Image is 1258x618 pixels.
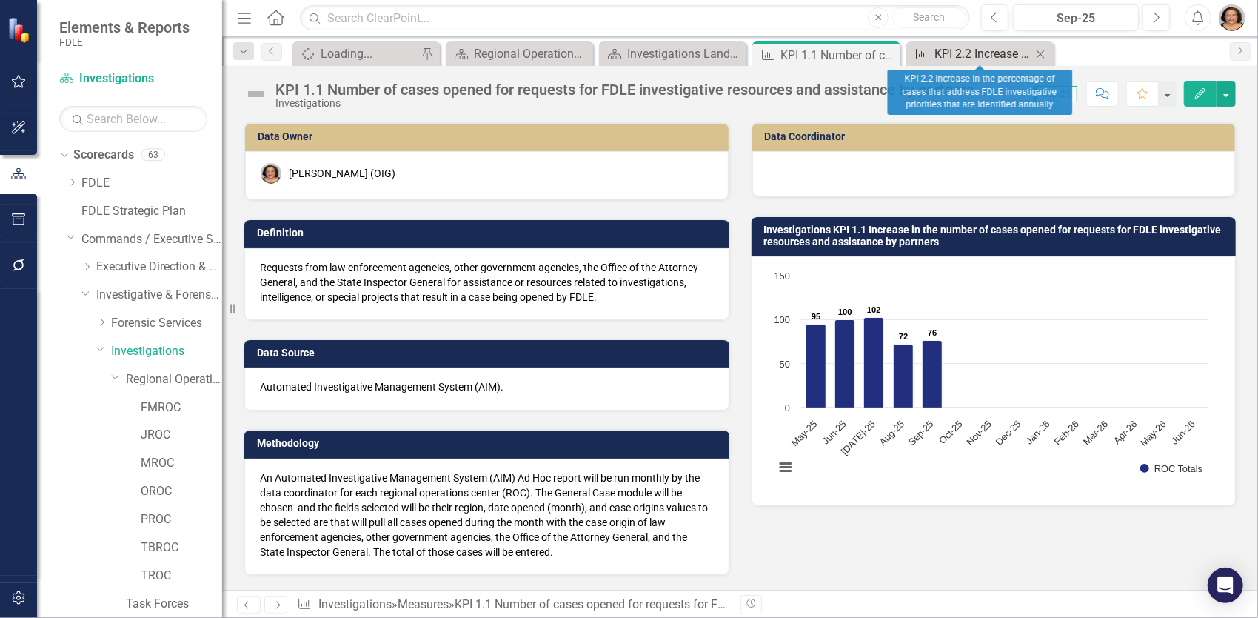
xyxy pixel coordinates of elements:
[767,268,1216,491] svg: Interactive chart
[257,227,722,239] h3: Definition
[321,44,418,63] div: Loading...
[820,419,848,447] text: Jun-25
[877,419,906,448] text: Aug-25
[603,44,743,63] a: Investigations Landing Page
[59,106,207,132] input: Search Below...
[1013,4,1139,31] button: Sep-25
[779,359,789,370] text: 50
[765,131,1228,142] h3: Data Coordinator
[398,597,449,611] a: Measures
[774,314,789,325] text: 100
[922,341,942,408] path: Sep-25, 76. ROC Totals .
[1208,568,1243,603] div: Open Intercom Messenger
[1169,419,1197,447] text: Jun-26
[260,379,714,394] p: Automated Investigative Management System (AIM).
[96,259,222,276] a: Executive Direction & Business Support
[141,568,222,585] a: TROC
[934,44,1031,63] div: KPI 2.2 Increase in the percentage of cases that address FDLE investigative priorities that are i...
[141,149,165,162] div: 63
[275,98,974,109] div: Investigations
[300,5,970,31] input: Search ClearPoint...
[892,7,966,28] button: Search
[257,438,722,449] h3: Methodology
[914,11,946,23] span: Search
[627,44,743,63] div: Investigations Landing Page
[888,70,1073,115] div: KPI 2.2 Increase in the percentage of cases that address FDLE investigative priorities that are i...
[1154,463,1202,474] text: ROC Totals
[260,260,714,305] p: Requests from law enforcement agencies, other government agencies, the Office of the Attorney Gen...
[1138,419,1168,449] text: May-26
[937,419,965,447] text: Oct-25
[297,597,729,614] div: » »
[141,539,222,556] a: TBROC
[126,596,222,613] a: Task Forces
[928,328,937,337] text: 76
[1023,419,1051,447] text: Jan-26
[964,419,994,448] text: Nov-25
[81,231,222,248] a: Commands / Executive Support Branch
[318,597,392,611] a: Investigations
[59,19,190,36] span: Elements & Reports
[838,419,877,457] text: [DATE]-25
[261,163,281,184] img: Nancy Verhine
[993,419,1023,448] text: Dec-25
[141,399,222,416] a: FMROC
[257,348,722,359] h3: Data Source
[1219,4,1245,31] img: Nancy Verhine
[784,402,789,413] text: 0
[81,203,222,220] a: FDLE Strategic Plan
[1018,10,1134,27] div: Sep-25
[96,287,222,304] a: Investigative & Forensic Services Command
[449,44,589,63] a: Regional Operations Center Default
[893,345,913,408] path: Aug-25, 72. ROC Totals .
[1111,419,1139,447] text: Apr-26
[812,312,820,321] text: 95
[111,343,222,360] a: Investigations
[73,147,134,164] a: Scorecards
[780,46,897,64] div: KPI 1.1 Number of cases opened for requests for FDLE investigative resources and assistance by pa...
[141,455,222,472] a: MROC
[59,70,207,87] a: Investigations
[1081,419,1110,448] text: Mar-26
[806,325,826,408] path: May-25, 95. ROC Totals .
[899,332,908,341] text: 72
[141,483,222,500] a: OROC
[111,315,222,332] a: Forensic Services
[764,225,1229,247] h3: Investigations KPI 1.1 Increase in the number of cases opened for requests for FDLE investigative...
[838,308,852,316] text: 100
[774,270,789,282] text: 150
[863,318,883,408] path: Jul-25, 102. ROC Totals .
[81,175,222,192] a: FDLE
[474,44,589,63] div: Regional Operations Center Default
[244,82,268,106] img: Not Defined
[906,419,935,448] text: Sep-25
[59,36,190,48] small: FDLE
[141,511,222,528] a: PROC
[867,305,881,314] text: 102
[296,44,418,63] a: Loading...
[910,44,1031,63] a: KPI 2.2 Increase in the percentage of cases that address FDLE investigative priorities that are i...
[1051,419,1080,448] text: Feb-26
[126,371,222,388] a: Regional Operations Centers
[767,268,1221,491] div: Chart. Highcharts interactive chart.
[1140,464,1202,474] button: Show ROC Totals
[260,471,714,559] p: An Automated Investigative Management System (AIM) Ad Hoc report will be run monthly by the data ...
[789,419,819,449] text: May-25
[289,166,395,181] div: [PERSON_NAME] (OIG)
[775,457,796,478] button: View chart menu, Chart
[455,597,1005,611] div: KPI 1.1 Number of cases opened for requests for FDLE investigative resources and assistance by pa...
[275,82,974,98] div: KPI 1.1 Number of cases opened for requests for FDLE investigative resources and assistance by pa...
[7,16,33,42] img: ClearPoint Strategy
[834,320,854,408] path: Jun-25, 100. ROC Totals .
[258,131,721,142] h3: Data Owner
[141,427,222,444] a: JROC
